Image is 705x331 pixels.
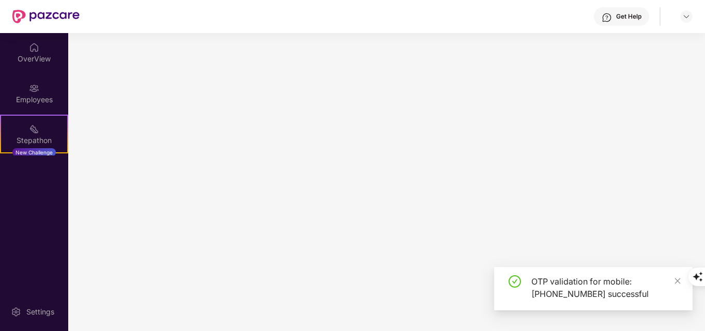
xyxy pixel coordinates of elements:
[616,12,641,21] div: Get Help
[602,12,612,23] img: svg+xml;base64,PHN2ZyBpZD0iSGVscC0zMngzMiIgeG1sbnM9Imh0dHA6Ly93d3cudzMub3JnLzIwMDAvc3ZnIiB3aWR0aD...
[12,10,80,23] img: New Pazcare Logo
[12,148,56,156] div: New Challenge
[29,42,39,53] img: svg+xml;base64,PHN2ZyBpZD0iSG9tZSIgeG1sbnM9Imh0dHA6Ly93d3cudzMub3JnLzIwMDAvc3ZnIiB3aWR0aD0iMjAiIG...
[29,83,39,93] img: svg+xml;base64,PHN2ZyBpZD0iRW1wbG95ZWVzIiB4bWxucz0iaHR0cDovL3d3dy53My5vcmcvMjAwMC9zdmciIHdpZHRoPS...
[531,275,680,300] div: OTP validation for mobile: [PHONE_NUMBER] successful
[11,307,21,317] img: svg+xml;base64,PHN2ZyBpZD0iU2V0dGluZy0yMHgyMCIgeG1sbnM9Imh0dHA6Ly93d3cudzMub3JnLzIwMDAvc3ZnIiB3aW...
[674,277,681,285] span: close
[1,135,67,146] div: Stepathon
[509,275,521,288] span: check-circle
[23,307,57,317] div: Settings
[682,12,691,21] img: svg+xml;base64,PHN2ZyBpZD0iRHJvcGRvd24tMzJ4MzIiIHhtbG5zPSJodHRwOi8vd3d3LnczLm9yZy8yMDAwL3N2ZyIgd2...
[29,124,39,134] img: svg+xml;base64,PHN2ZyB4bWxucz0iaHR0cDovL3d3dy53My5vcmcvMjAwMC9zdmciIHdpZHRoPSIyMSIgaGVpZ2h0PSIyMC...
